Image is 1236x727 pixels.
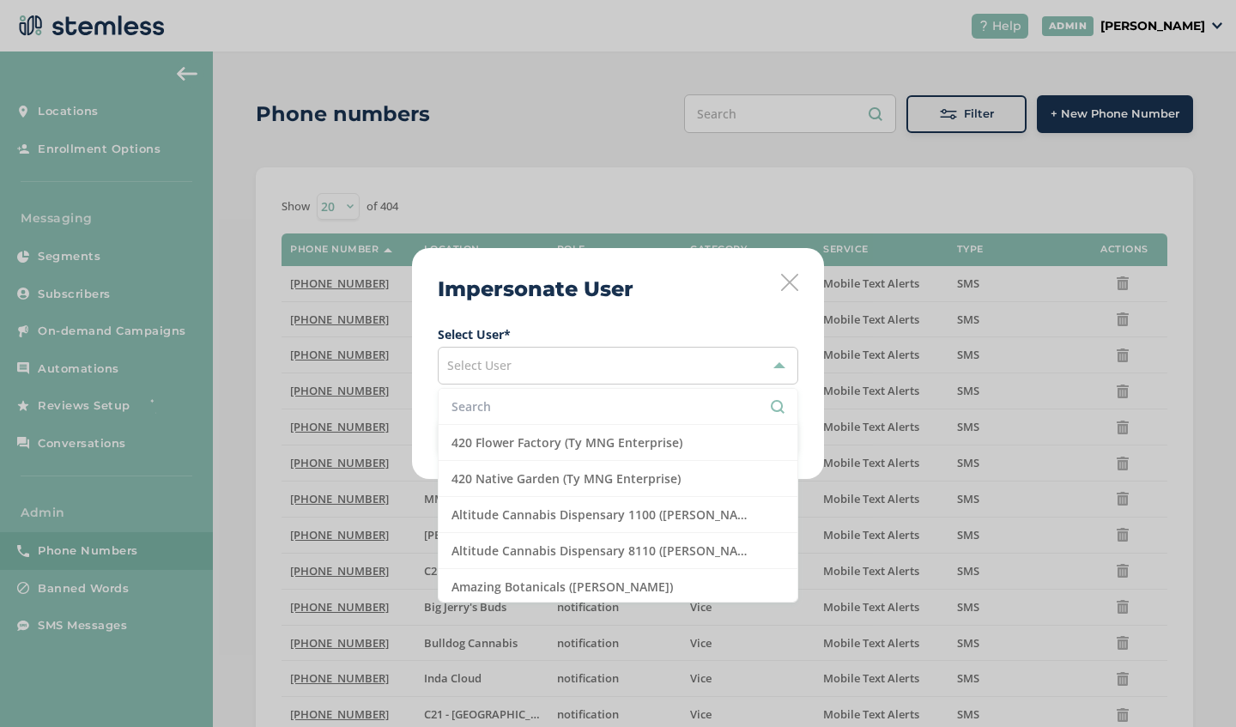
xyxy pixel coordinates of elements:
[439,533,797,569] li: Altitude Cannabis Dispensary 8110 ([PERSON_NAME])
[438,325,798,343] label: Select User
[451,397,785,415] input: Search
[439,461,797,497] li: 420 Native Garden (Ty MNG Enterprise)
[439,497,797,533] li: Altitude Cannabis Dispensary 1100 ([PERSON_NAME])
[439,569,797,605] li: Amazing Botanicals ([PERSON_NAME])
[439,425,797,461] li: 420 Flower Factory (Ty MNG Enterprise)
[447,357,512,373] span: Select User
[1150,645,1236,727] iframe: Chat Widget
[438,274,633,305] h2: Impersonate User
